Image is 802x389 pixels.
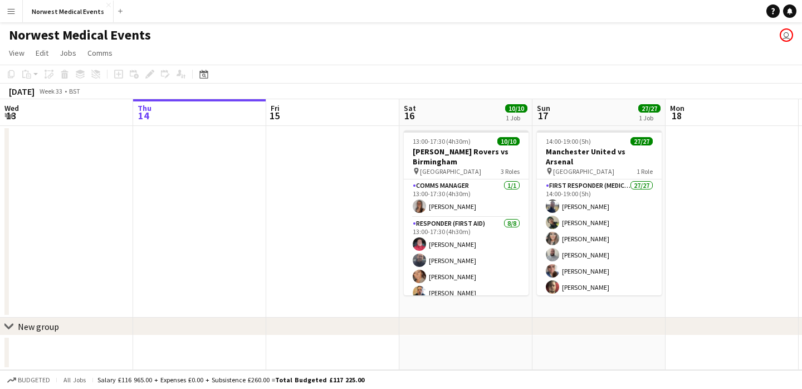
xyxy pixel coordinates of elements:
h1: Norwest Medical Events [9,27,151,43]
span: Total Budgeted £117 225.00 [275,376,364,384]
h3: Manchester United vs Arsenal [537,147,662,167]
button: Norwest Medical Events [23,1,114,22]
app-job-card: 14:00-19:00 (5h)27/27Manchester United vs Arsenal [GEOGRAPHIC_DATA]1 RoleFirst Responder (Medical... [537,130,662,295]
span: Fri [271,103,280,113]
div: Salary £116 965.00 + Expenses £0.00 + Subsistence £260.00 = [97,376,364,384]
span: All jobs [61,376,88,384]
span: 3 Roles [501,167,520,176]
span: 17 [535,109,550,122]
span: [GEOGRAPHIC_DATA] [553,167,614,176]
span: Edit [36,48,48,58]
span: Thu [138,103,151,113]
app-user-avatar: Rory Murphy [780,28,793,42]
span: 15 [269,109,280,122]
span: 16 [402,109,416,122]
span: 14:00-19:00 (5h) [546,137,591,145]
a: View [4,46,29,60]
span: Sat [404,103,416,113]
span: 27/27 [630,137,653,145]
a: Edit [31,46,53,60]
span: Week 33 [37,87,65,95]
a: Jobs [55,46,81,60]
app-card-role: Responder (First Aid)8/813:00-17:30 (4h30m)[PERSON_NAME][PERSON_NAME][PERSON_NAME][PERSON_NAME] [404,217,529,368]
span: Jobs [60,48,76,58]
span: [GEOGRAPHIC_DATA] [420,167,481,176]
h3: [PERSON_NAME] Rovers vs Birmingham [404,147,529,167]
span: View [9,48,25,58]
span: 18 [668,109,684,122]
div: 1 Job [639,114,660,122]
span: 10/10 [505,104,527,113]
app-job-card: 13:00-17:30 (4h30m)10/10[PERSON_NAME] Rovers vs Birmingham [GEOGRAPHIC_DATA]3 RolesComms Manager1... [404,130,529,295]
span: Comms [87,48,113,58]
span: 10/10 [497,137,520,145]
div: 1 Job [506,114,527,122]
span: Mon [670,103,684,113]
a: Comms [83,46,117,60]
span: Sun [537,103,550,113]
app-card-role: Comms Manager1/113:00-17:30 (4h30m)[PERSON_NAME] [404,179,529,217]
div: BST [69,87,80,95]
div: New group [18,321,59,332]
span: 13 [3,109,19,122]
span: Wed [4,103,19,113]
span: 1 Role [637,167,653,176]
span: 27/27 [638,104,661,113]
span: 14 [136,109,151,122]
div: [DATE] [9,86,35,97]
span: Budgeted [18,376,50,384]
span: 13:00-17:30 (4h30m) [413,137,471,145]
button: Budgeted [6,374,52,386]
